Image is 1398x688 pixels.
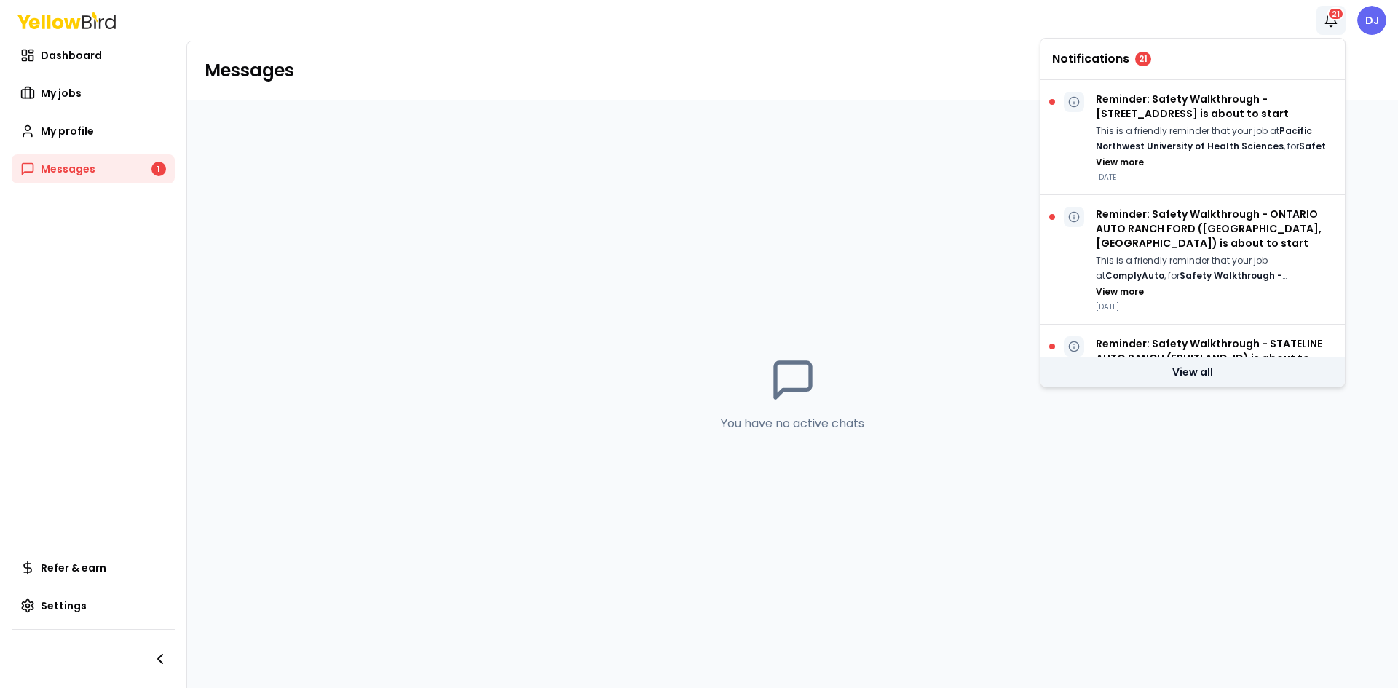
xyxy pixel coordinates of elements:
[721,415,864,432] p: You have no active chats
[1040,357,1345,387] a: View all
[41,598,87,613] span: Settings
[41,48,102,63] span: Dashboard
[12,591,175,620] a: Settings
[41,561,106,575] span: Refer & earn
[12,154,175,183] a: Messages1
[1096,286,1144,298] button: View more
[1096,207,1333,250] p: Reminder: Safety Walkthrough - ONTARIO AUTO RANCH FORD ([GEOGRAPHIC_DATA], [GEOGRAPHIC_DATA]) is ...
[12,553,175,582] a: Refer & earn
[12,41,175,70] a: Dashboard
[1040,195,1345,325] div: Reminder: Safety Walkthrough - ONTARIO AUTO RANCH FORD ([GEOGRAPHIC_DATA], [GEOGRAPHIC_DATA]) is ...
[1096,124,1333,154] p: This is a friendly reminder that your job at , for starts [DATE].
[205,59,1381,82] h1: Messages
[1096,301,1333,312] p: [DATE]
[1096,92,1333,121] p: Reminder: Safety Walkthrough - [STREET_ADDRESS] is about to start
[41,86,82,100] span: My jobs
[41,124,94,138] span: My profile
[1096,269,1313,312] strong: Safety Walkthrough - [GEOGRAPHIC_DATA] ([GEOGRAPHIC_DATA], [GEOGRAPHIC_DATA])
[1096,253,1333,283] p: This is a friendly reminder that your job at , for starts [DATE].
[1040,80,1345,195] div: Reminder: Safety Walkthrough - [STREET_ADDRESS] is about to startThis is a friendly reminder that...
[12,116,175,146] a: My profile
[1096,124,1312,152] strong: Pacific Northwest University of Health Sciences
[1096,157,1144,168] button: View more
[1096,336,1333,380] p: Reminder: Safety Walkthrough - STATELINE AUTO RANCH (FRUITLAND, ID) is about to start
[1096,172,1333,183] p: [DATE]
[1105,269,1164,282] strong: ComplyAuto
[12,79,175,108] a: My jobs
[1040,325,1345,454] div: Reminder: Safety Walkthrough - STATELINE AUTO RANCH (FRUITLAND, ID) is about to startThis is a fr...
[1357,6,1386,35] span: DJ
[151,162,166,176] div: 1
[41,162,95,176] span: Messages
[1327,7,1344,20] div: 21
[1135,52,1151,66] div: 21
[1316,6,1346,35] button: 21
[1052,53,1129,65] span: Notifications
